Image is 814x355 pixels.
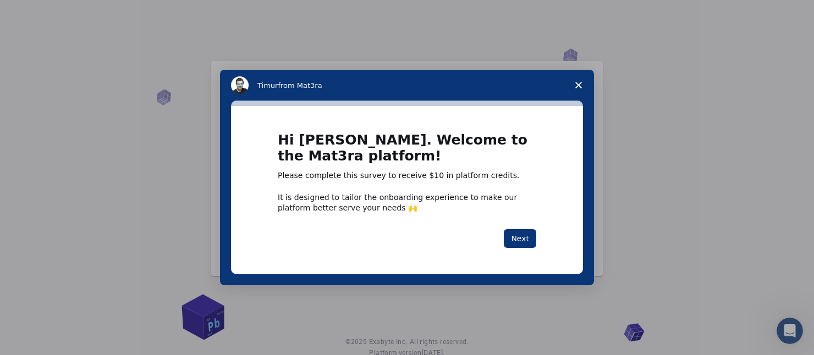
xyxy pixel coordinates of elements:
[278,192,536,212] div: It is designed to tailor the onboarding experience to make our platform better serve your needs 🙌
[504,229,536,248] button: Next
[257,81,278,90] span: Timur
[563,70,594,101] span: Close survey
[278,132,536,170] h1: Hi [PERSON_NAME]. Welcome to the Mat3ra platform!
[231,76,249,94] img: Profile image for Timur
[278,81,322,90] span: from Mat3ra
[22,8,61,18] span: Soporte
[278,170,536,181] div: Please complete this survey to receive $10 in platform credits.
